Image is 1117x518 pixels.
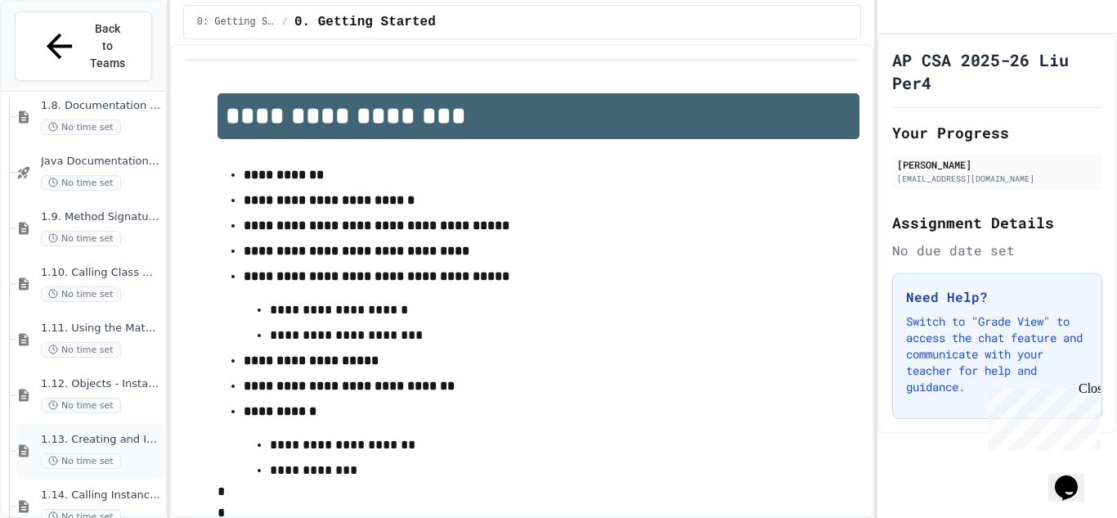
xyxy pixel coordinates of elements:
p: Switch to "Grade View" to access the chat feature and communicate with your teacher for help and ... [906,313,1088,395]
span: No time set [41,398,121,413]
span: No time set [41,175,121,191]
span: Back to Teams [88,20,127,72]
span: 0: Getting Started [197,16,276,29]
span: 0. Getting Started [294,12,436,32]
span: / [282,16,288,29]
div: [PERSON_NAME] [897,157,1097,172]
button: Back to Teams [15,11,152,81]
h2: Assignment Details [892,211,1102,234]
div: [EMAIL_ADDRESS][DOMAIN_NAME] [897,173,1097,185]
span: 1.8. Documentation with Comments and Preconditions [41,99,162,113]
iframe: chat widget [1048,453,1101,502]
span: No time set [41,453,121,469]
span: 1.13. Creating and Initializing Objects: Constructors [41,433,162,447]
div: No due date set [892,241,1102,260]
span: No time set [41,119,121,135]
span: Java Documentation with Comments - Topic 1.8 [41,155,162,169]
h1: AP CSA 2025-26 Liu Per4 [892,48,1102,94]
span: 1.12. Objects - Instances of Classes [41,377,162,391]
span: 1.9. Method Signatures [41,210,162,224]
iframe: chat widget [981,381,1101,451]
h3: Need Help? [906,287,1088,307]
span: No time set [41,342,121,358]
div: Chat with us now!Close [7,7,113,104]
span: No time set [41,231,121,246]
span: No time set [41,286,121,302]
h2: Your Progress [892,121,1102,144]
span: 1.11. Using the Math Class [41,322,162,336]
span: 1.10. Calling Class Methods [41,266,162,280]
span: 1.14. Calling Instance Methods [41,489,162,502]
